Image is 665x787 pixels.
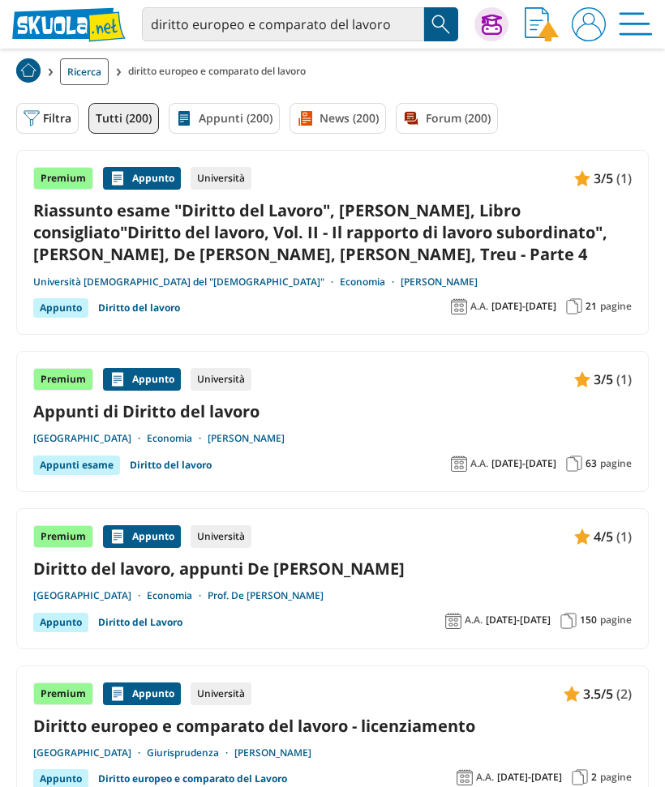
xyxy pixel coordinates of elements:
a: Forum (200) [396,103,498,134]
img: Filtra filtri mobile [24,110,40,126]
span: pagine [600,300,632,313]
button: Search Button [424,7,458,41]
span: pagine [600,771,632,784]
span: [DATE]-[DATE] [491,300,556,313]
span: [DATE]-[DATE] [497,771,562,784]
span: (1) [616,369,632,390]
a: Riassunto esame "Diritto del Lavoro", [PERSON_NAME], Libro consigliato"Diritto del lavoro, Vol. I... [33,199,632,266]
a: Giurisprudenza [147,746,234,759]
img: Chiedi Tutor AI [482,15,502,35]
div: Appunto [33,298,88,318]
img: Appunti contenuto [109,371,126,387]
a: [PERSON_NAME] [401,276,478,289]
span: [DATE]-[DATE] [491,457,556,470]
div: Università [191,167,251,190]
a: Economia [147,432,208,445]
span: A.A. [470,457,488,470]
img: Menù [619,7,653,41]
div: Università [191,525,251,548]
span: 21 [586,300,597,313]
img: Appunti contenuto [574,170,590,186]
img: Forum filtro contenuto [403,110,419,126]
img: User avatar [572,7,606,41]
img: Appunti contenuto [574,371,590,387]
img: Pagine [572,769,588,785]
div: Appunto [103,525,181,548]
div: Università [191,368,251,391]
img: Invia appunto [525,7,559,41]
button: Filtra [16,103,79,134]
span: 2 [591,771,597,784]
a: Prof. De [PERSON_NAME] [208,589,324,602]
img: Appunti contenuto [574,528,590,545]
input: Cerca appunti, riassunti o versioni [142,7,424,41]
span: A.A. [470,300,488,313]
span: 3/5 [594,168,613,189]
a: [GEOGRAPHIC_DATA] [33,432,147,445]
img: Appunti filtro contenuto [176,110,192,126]
div: Appunto [103,167,181,190]
span: (1) [616,168,632,189]
img: Appunti contenuto [109,528,126,545]
a: Appunti di Diritto del lavoro [33,400,632,422]
span: 3/5 [594,369,613,390]
div: Premium [33,167,93,190]
span: (1) [616,526,632,547]
div: Appunto [103,682,181,705]
div: Premium [33,682,93,705]
a: Economia [340,276,401,289]
a: Tutti (200) [88,103,159,134]
span: (2) [616,683,632,704]
a: [PERSON_NAME] [234,746,311,759]
img: Home [16,58,41,83]
span: diritto europeo e comparato del lavoro [128,58,312,85]
div: Premium [33,368,93,391]
img: News filtro contenuto [297,110,313,126]
img: Pagine [566,456,582,472]
span: 150 [580,614,597,627]
span: A.A. [476,771,494,784]
a: Diritto del Lavoro [98,613,182,632]
a: Economia [147,589,208,602]
span: pagine [600,614,632,627]
a: [GEOGRAPHIC_DATA] [33,589,147,602]
div: Università [191,682,251,705]
a: [GEOGRAPHIC_DATA] [33,746,147,759]
a: News (200) [290,103,386,134]
div: Appunti esame [33,456,120,475]
a: Diritto del lavoro [98,298,180,318]
span: 4/5 [594,526,613,547]
span: 63 [586,457,597,470]
img: Pagine [566,298,582,314]
a: Università [DEMOGRAPHIC_DATA] del "[DEMOGRAPHIC_DATA]" [33,276,340,289]
a: Diritto europeo e comparato del lavoro - licenziamento [33,715,632,737]
img: Pagine [560,613,577,629]
img: Appunti contenuto [564,686,580,702]
div: Appunto [103,368,181,391]
a: Diritto del lavoro, appunti De [PERSON_NAME] [33,558,632,580]
img: Appunti contenuto [109,170,126,186]
img: Anno accademico [451,298,467,314]
a: Diritto del lavoro [130,456,212,475]
a: [PERSON_NAME] [208,432,285,445]
div: Appunto [33,613,88,632]
span: 3.5/5 [583,683,613,704]
span: A.A. [465,614,483,627]
img: Appunti contenuto [109,686,126,702]
span: [DATE]-[DATE] [486,614,551,627]
div: Premium [33,525,93,548]
img: Anno accademico [457,769,473,785]
img: Cerca appunti, riassunti o versioni [429,12,453,36]
a: Ricerca [60,58,109,85]
a: Appunti (200) [169,103,280,134]
span: pagine [600,457,632,470]
img: Anno accademico [451,456,467,472]
a: Home [16,58,41,85]
img: Anno accademico [445,613,461,629]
